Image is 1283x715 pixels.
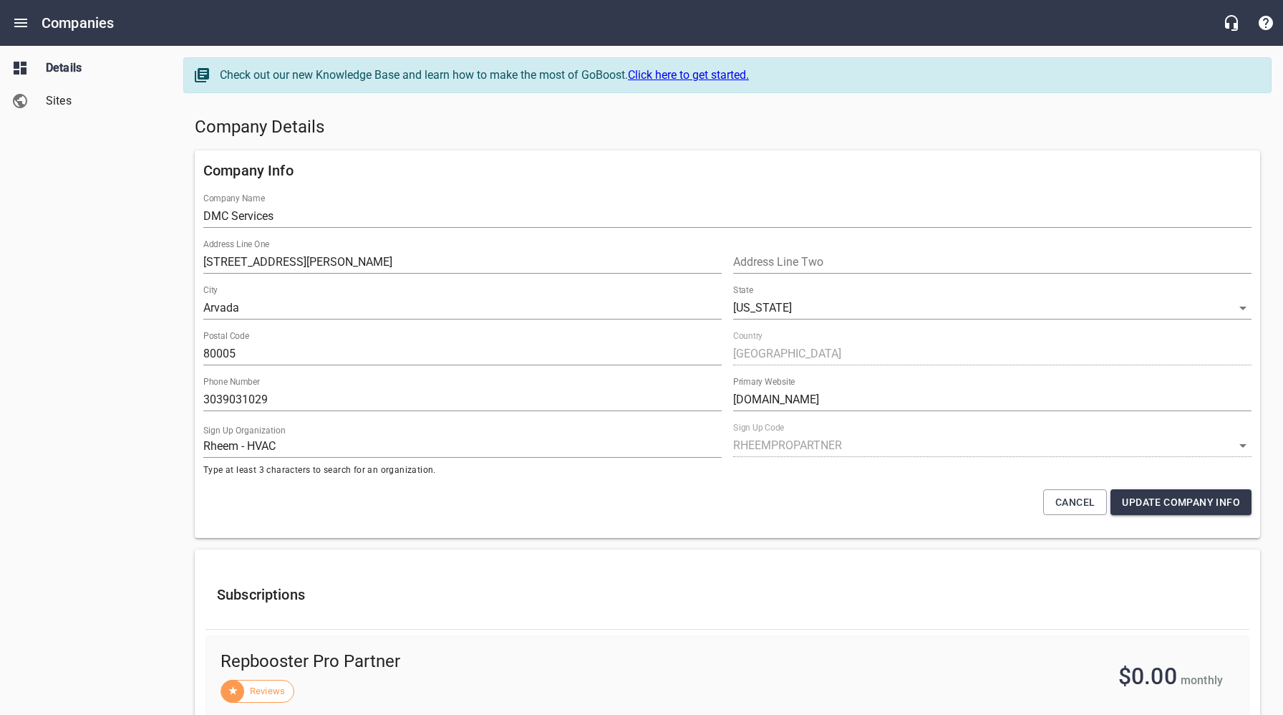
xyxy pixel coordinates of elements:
span: monthly [1181,673,1223,687]
a: Click here to get started. [628,68,749,82]
span: Update Company Info [1122,494,1240,512]
label: City [203,286,218,294]
span: Repbooster Pro Partner [221,651,748,673]
h6: Companies [42,11,114,34]
div: Reviews [221,680,294,703]
label: Postal Code [203,332,249,340]
div: Check out our new Knowledge Base and learn how to make the most of GoBoost. [220,67,1257,84]
label: State [733,286,753,294]
span: Type at least 3 characters to search for an organization. [203,464,722,478]
label: Phone Number [203,378,260,386]
button: Open drawer [4,6,38,40]
input: Start typing to search organizations [203,435,722,458]
span: Sites [46,92,155,110]
button: Update Company Info [1110,489,1251,516]
button: Cancel [1043,489,1107,516]
h5: Company Details [195,116,1260,139]
label: Sign Up Code [733,423,784,432]
h6: Subscriptions [217,583,1238,606]
span: Details [46,59,155,77]
label: Address Line One [203,240,269,249]
label: Country [733,332,762,340]
label: Company Name [203,194,265,203]
h6: Company Info [203,159,1251,182]
button: Live Chat [1214,6,1249,40]
span: Cancel [1055,494,1095,512]
span: $0.00 [1118,663,1177,690]
span: Reviews [241,684,294,699]
label: Primary Website [733,378,795,386]
button: Support Portal [1249,6,1283,40]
